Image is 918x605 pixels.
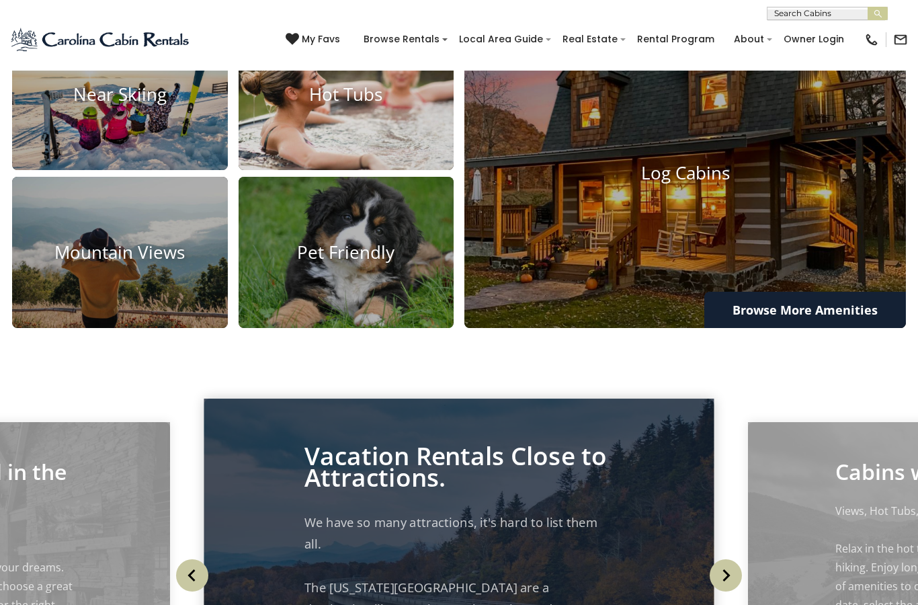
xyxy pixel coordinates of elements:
[12,242,228,263] h4: Mountain Views
[12,84,228,105] h4: Near Skiing
[710,559,742,592] img: arrow
[239,19,454,171] a: Hot Tubs
[12,177,228,328] a: Mountain Views
[10,26,192,53] img: Blue-2.png
[304,445,614,488] p: Vacation Rentals Close to Attractions.
[727,29,771,50] a: About
[464,19,906,329] a: Log Cabins
[556,29,624,50] a: Real Estate
[893,32,908,47] img: mail-regular-black.png
[357,29,446,50] a: Browse Rentals
[239,177,454,328] a: Pet Friendly
[864,32,879,47] img: phone-regular-black.png
[302,32,340,46] span: My Favs
[452,29,550,50] a: Local Area Guide
[286,32,343,47] a: My Favs
[777,29,851,50] a: Owner Login
[464,163,906,184] h4: Log Cabins
[630,29,721,50] a: Rental Program
[176,559,208,592] img: arrow
[704,292,906,328] a: Browse More Amenities
[239,242,454,263] h4: Pet Friendly
[239,84,454,105] h4: Hot Tubs
[12,19,228,171] a: Near Skiing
